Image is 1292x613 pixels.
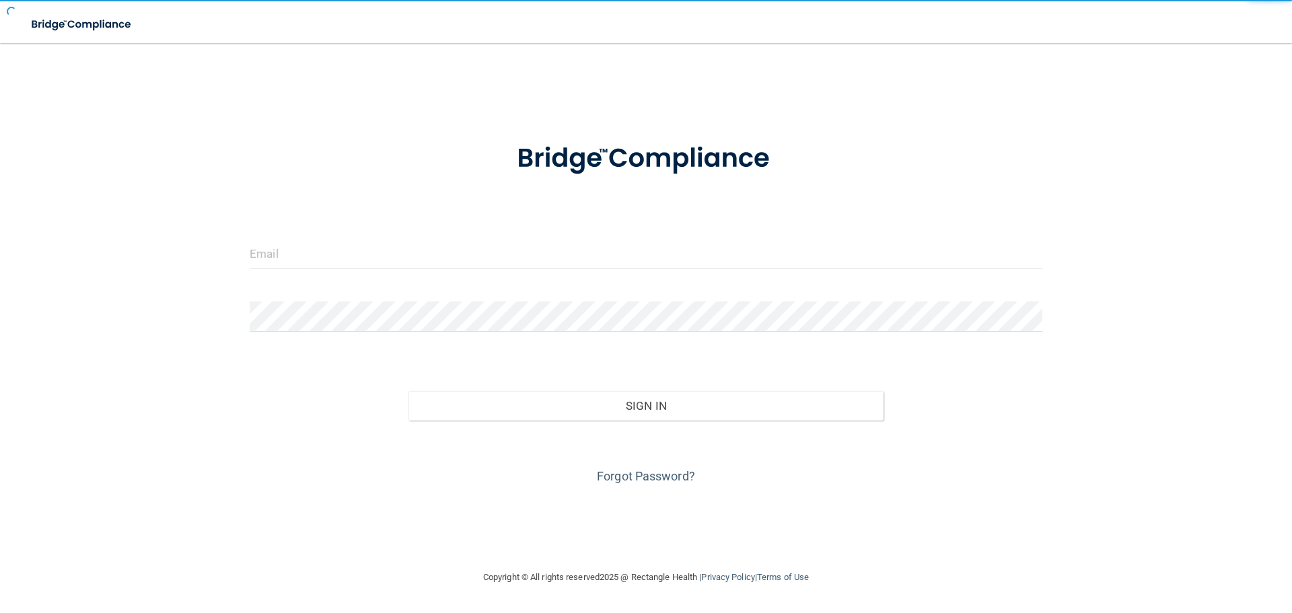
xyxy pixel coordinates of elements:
img: bridge_compliance_login_screen.278c3ca4.svg [489,124,803,194]
button: Sign In [408,391,884,421]
div: Copyright © All rights reserved 2025 @ Rectangle Health | | [400,556,892,599]
a: Terms of Use [757,572,809,582]
img: bridge_compliance_login_screen.278c3ca4.svg [20,11,144,38]
a: Forgot Password? [597,469,695,483]
a: Privacy Policy [701,572,754,582]
input: Email [250,238,1042,268]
